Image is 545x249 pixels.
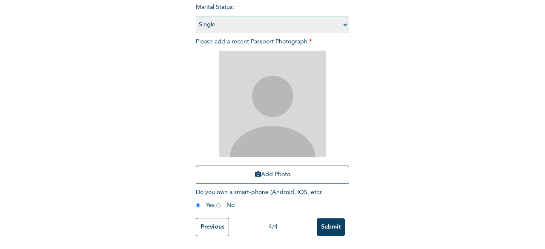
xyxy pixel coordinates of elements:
div: 4 / 4 [229,223,317,232]
input: Previous [196,218,229,236]
span: Marital Status : [196,4,349,28]
input: Submit [317,218,345,236]
span: Do you own a smart-phone (Android, iOS, etc) : Yes No [196,189,323,208]
img: Crop [219,51,326,157]
button: Add Photo [196,166,349,184]
span: Please add a recent Passport Photograph [196,39,349,188]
